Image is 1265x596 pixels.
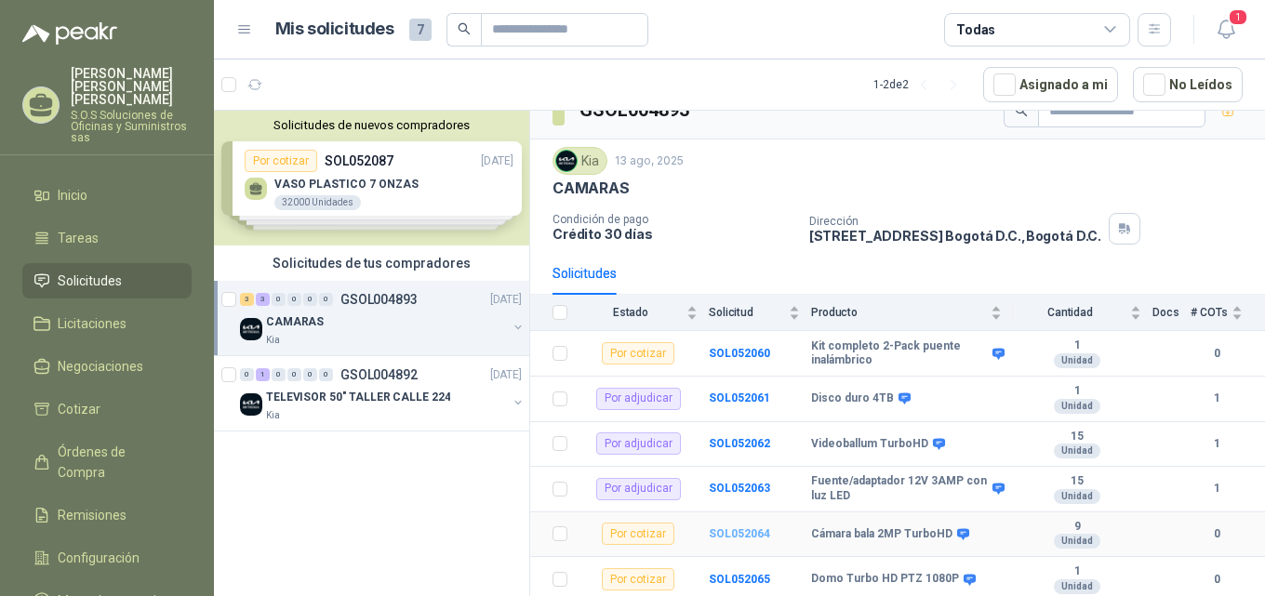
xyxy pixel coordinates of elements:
b: 0 [1191,525,1243,543]
a: 0 1 0 0 0 0 GSOL004892[DATE] Company LogoTELEVISOR 50" TALLER CALLE 224Kia [240,364,526,423]
b: 15 [1013,430,1141,444]
b: 15 [1013,474,1141,489]
span: Órdenes de Compra [58,442,174,483]
div: Por adjudicar [596,388,681,410]
span: search [1015,104,1028,117]
span: Negociaciones [58,356,143,377]
b: 9 [1013,520,1141,535]
b: Kit completo 2-Pack puente inalámbrico [811,339,988,368]
a: SOL052061 [709,391,770,404]
b: Fuente/adaptador 12V 3AMP con luz LED [811,474,988,503]
div: Unidad [1054,399,1100,414]
div: Por adjudicar [596,478,681,500]
span: Producto [811,306,987,319]
th: Cantidad [1013,295,1152,331]
a: 3 3 0 0 0 0 GSOL004893[DATE] Company LogoCAMARASKia [240,288,526,348]
button: No Leídos [1133,67,1243,102]
div: 3 [256,293,270,306]
th: # COTs [1191,295,1265,331]
div: Por adjudicar [596,432,681,455]
span: Tareas [58,228,99,248]
b: 1 [1013,338,1141,353]
a: Configuración [22,540,192,576]
p: [DATE] [490,291,522,309]
a: Tareas [22,220,192,256]
span: Solicitudes [58,271,122,291]
a: Inicio [22,178,192,213]
span: search [458,22,471,35]
b: 1 [1191,480,1243,497]
div: 0 [303,368,317,381]
b: Videoballum TurboHD [811,437,928,452]
div: Unidad [1054,444,1100,458]
div: 1 - 2 de 2 [873,70,968,99]
th: Estado [579,295,709,331]
div: Unidad [1054,353,1100,368]
p: CAMARAS [553,179,630,198]
img: Company Logo [240,318,262,340]
b: SOL052065 [709,573,770,586]
p: Kia [266,333,280,348]
div: Por cotizar [602,523,674,545]
button: Solicitudes de nuevos compradores [221,118,522,132]
p: TELEVISOR 50" TALLER CALLE 224 [266,389,450,406]
p: GSOL004893 [340,293,418,306]
a: Remisiones [22,497,192,533]
div: 0 [272,293,286,306]
a: SOL052064 [709,527,770,540]
div: Kia [553,147,607,175]
a: Negociaciones [22,349,192,384]
b: 1 [1013,384,1141,399]
a: SOL052060 [709,347,770,360]
th: Producto [811,295,1013,331]
div: 0 [287,368,301,381]
a: Cotizar [22,391,192,427]
div: Unidad [1054,489,1100,504]
div: Solicitudes de nuevos compradoresPor cotizarSOL052087[DATE] VASO PLASTICO 7 ONZAS32000 UnidadesPo... [214,111,529,245]
div: Unidad [1054,579,1100,594]
h1: Mis solicitudes [275,16,394,43]
img: Logo peakr [22,22,117,45]
img: Company Logo [240,393,262,416]
span: Configuración [58,548,140,568]
button: 1 [1209,13,1243,46]
th: Docs [1152,295,1191,331]
div: Solicitudes [553,263,617,284]
p: [DATE] [490,366,522,384]
span: 7 [409,19,432,41]
a: Licitaciones [22,306,192,341]
span: Cotizar [58,399,100,419]
span: Licitaciones [58,313,126,334]
div: Todas [956,20,995,40]
div: 0 [303,293,317,306]
span: Estado [579,306,683,319]
p: Kia [266,408,280,423]
a: SOL052063 [709,482,770,495]
div: Por cotizar [602,342,674,364]
p: GSOL004892 [340,368,418,381]
b: Domo Turbo HD PTZ 1080P [811,572,959,587]
b: 1 [1191,390,1243,407]
span: # COTs [1191,306,1228,319]
a: SOL052062 [709,437,770,450]
b: Disco duro 4TB [811,391,894,406]
b: 1 [1013,564,1141,579]
b: 0 [1191,345,1243,363]
div: Solicitudes de tus compradores [214,245,529,281]
th: Solicitud [709,295,811,331]
p: [PERSON_NAME] [PERSON_NAME] [PERSON_NAME] [71,67,192,106]
div: 0 [240,368,254,381]
span: Solicitud [709,306,785,319]
b: 0 [1191,571,1243,589]
span: Remisiones [58,505,126,525]
h3: GSOL004893 [579,96,692,125]
div: 0 [272,368,286,381]
span: Cantidad [1013,306,1126,319]
button: Asignado a mi [983,67,1118,102]
p: CAMARAS [266,313,324,331]
p: 13 ago, 2025 [615,152,684,170]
